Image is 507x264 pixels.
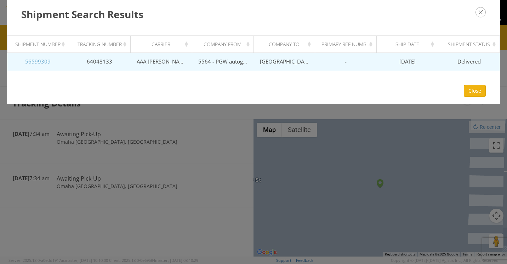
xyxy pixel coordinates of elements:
[260,41,313,48] div: Company To
[25,58,51,65] a: 56599309
[69,53,130,71] td: 64048133
[192,53,253,71] td: 5564 - PGW autoglass - [GEOGRAPHIC_DATA]
[315,53,377,71] td: -
[464,85,486,97] button: Close
[383,41,436,48] div: Ship Date
[445,41,497,48] div: Shipment Status
[137,41,189,48] div: Carrier
[130,53,192,71] td: AAA [PERSON_NAME]
[198,41,251,48] div: Company From
[14,41,67,48] div: Shipment Number
[253,53,315,71] td: [GEOGRAPHIC_DATA] BUICK GMC INC
[457,58,481,65] span: Delivered
[21,7,486,21] h3: Shipment Search Results
[399,58,416,65] span: [DATE]
[75,41,128,48] div: Tracking Number
[321,41,374,48] div: Primary Ref Number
